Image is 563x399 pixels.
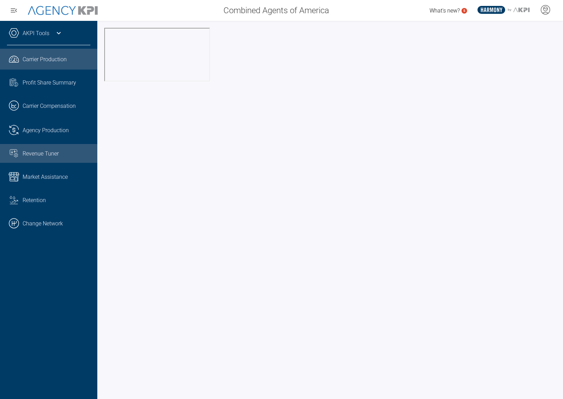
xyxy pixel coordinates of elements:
span: Combined Agents of America [223,6,329,15]
span: Carrier Production [23,56,67,63]
span: Carrier Compensation [23,103,76,109]
span: What's new? [430,7,460,14]
div: Retention [23,197,90,204]
span: Revenue Tuner [23,150,59,157]
span: Agency Production [23,127,69,134]
text: 5 [463,9,465,13]
a: 5 [462,8,467,14]
span: Market Assistance [23,174,68,180]
span: Profit Share Summary [23,79,76,86]
img: AgencyKPI [28,6,98,15]
a: AKPI Tools [23,30,49,37]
